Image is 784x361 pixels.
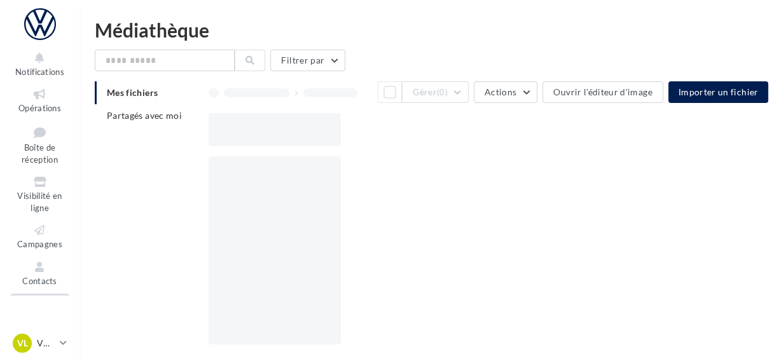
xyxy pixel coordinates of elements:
a: Boîte de réception [10,121,69,168]
span: Boîte de réception [22,142,58,165]
span: Importer un fichier [678,86,759,97]
span: Notifications [15,67,64,77]
button: Notifications [10,48,69,79]
span: Campagnes [17,239,62,249]
span: Partagés avec moi [107,110,182,121]
a: Visibilité en ligne [10,172,69,215]
a: Médiathèque [10,294,69,325]
a: VL VW LAON [10,331,69,355]
span: VL [17,337,28,350]
a: Campagnes [10,221,69,252]
a: Opérations [10,85,69,116]
p: VW LAON [37,337,55,350]
button: Actions [474,81,537,103]
span: Visibilité en ligne [17,191,62,213]
a: Contacts [10,257,69,289]
span: Contacts [22,276,57,286]
button: Gérer(0) [402,81,469,103]
button: Ouvrir l'éditeur d'image [542,81,663,103]
span: Mes fichiers [107,87,158,98]
span: Actions [485,86,516,97]
span: (0) [437,87,448,97]
span: Opérations [18,103,61,113]
div: Médiathèque [95,20,769,39]
button: Importer un fichier [668,81,769,103]
button: Filtrer par [270,50,345,71]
